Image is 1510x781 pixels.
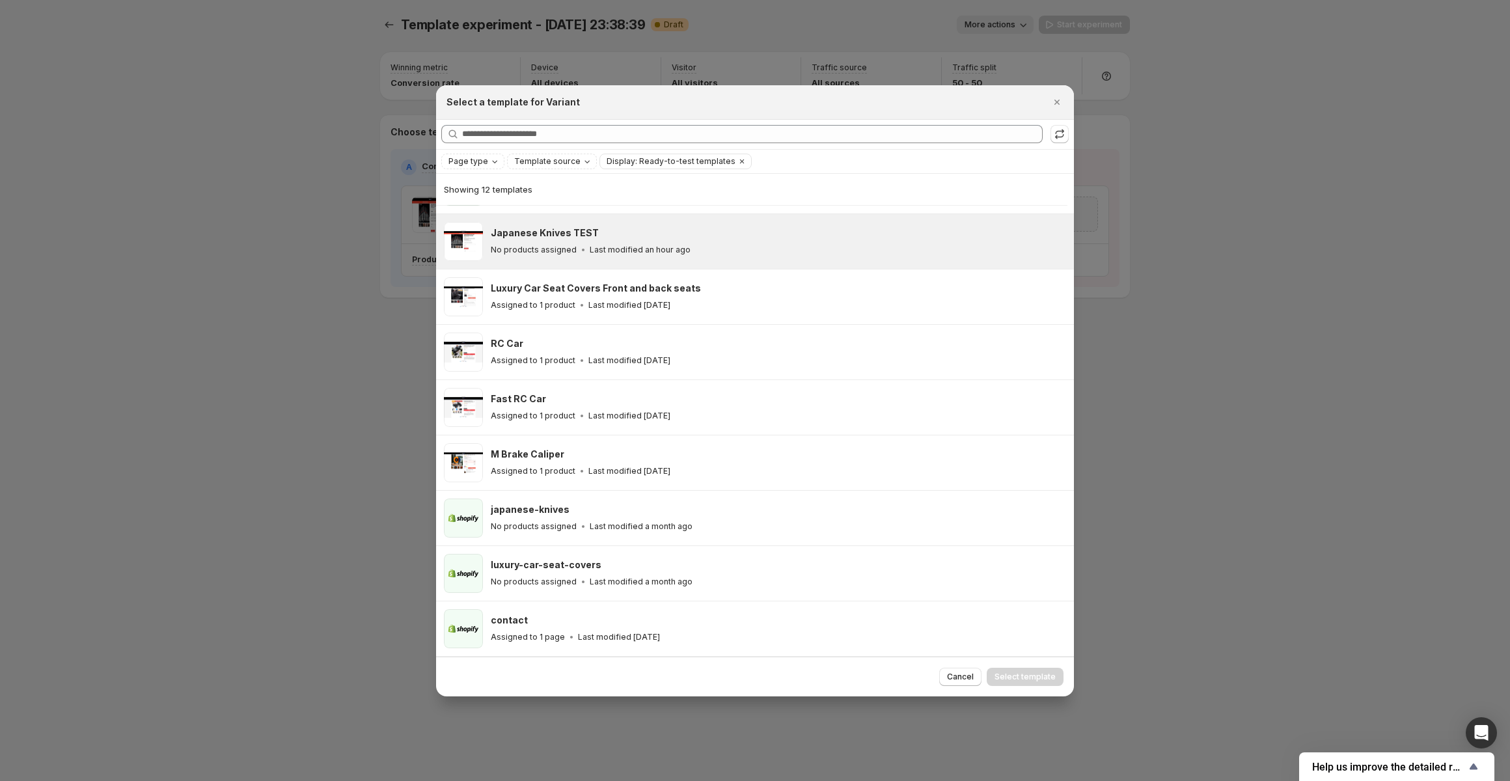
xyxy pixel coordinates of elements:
[491,300,575,310] p: Assigned to 1 product
[491,392,546,405] h3: Fast RC Car
[590,521,693,532] p: Last modified a month ago
[444,609,483,648] img: contact
[491,245,577,255] p: No products assigned
[1312,759,1481,774] button: Show survey - Help us improve the detailed report for A/B campaigns
[491,448,564,461] h3: M Brake Caliper
[491,226,599,240] h3: Japanese Knives TEST
[491,503,570,516] h3: japanese-knives
[491,632,565,642] p: Assigned to 1 page
[491,614,528,627] h3: contact
[590,577,693,587] p: Last modified a month ago
[491,411,575,421] p: Assigned to 1 product
[939,668,981,686] button: Cancel
[442,154,504,169] button: Page type
[947,672,974,682] span: Cancel
[508,154,596,169] button: Template source
[514,156,581,167] span: Template source
[491,337,523,350] h3: RC Car
[588,355,670,366] p: Last modified [DATE]
[446,96,580,109] h2: Select a template for Variant
[1048,93,1066,111] button: Close
[590,245,691,255] p: Last modified an hour ago
[1312,761,1466,773] span: Help us improve the detailed report for A/B campaigns
[578,632,660,642] p: Last modified [DATE]
[491,466,575,476] p: Assigned to 1 product
[491,282,701,295] h3: Luxury Car Seat Covers Front and back seats
[491,521,577,532] p: No products assigned
[491,355,575,366] p: Assigned to 1 product
[491,577,577,587] p: No products assigned
[607,156,735,167] span: Display: Ready-to-test templates
[735,154,748,169] button: Clear
[600,154,735,169] button: Display: Ready-to-test templates
[448,156,488,167] span: Page type
[588,411,670,421] p: Last modified [DATE]
[1466,717,1497,748] div: Open Intercom Messenger
[444,184,532,195] span: Showing 12 templates
[444,499,483,538] img: japanese-knives
[491,558,601,571] h3: luxury-car-seat-covers
[588,300,670,310] p: Last modified [DATE]
[588,466,670,476] p: Last modified [DATE]
[444,554,483,593] img: luxury-car-seat-covers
